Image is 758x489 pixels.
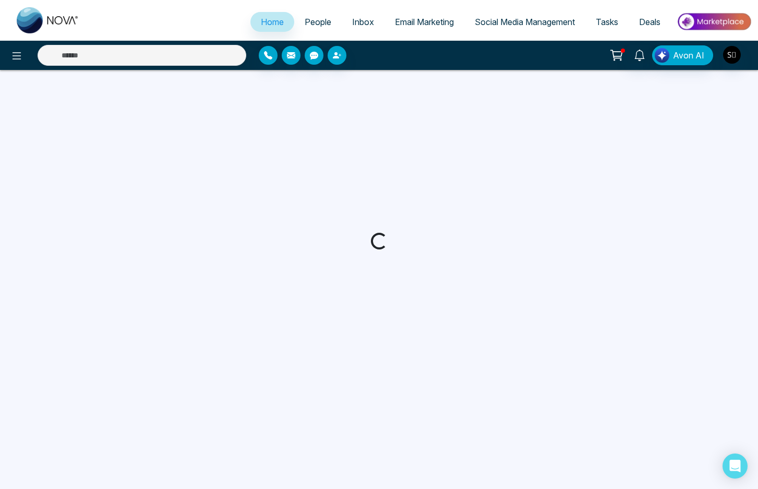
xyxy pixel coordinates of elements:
span: Inbox [352,17,374,27]
a: Email Marketing [384,12,464,32]
img: Lead Flow [655,48,669,63]
span: People [305,17,331,27]
span: Avon AI [673,49,704,62]
a: Inbox [342,12,384,32]
a: Deals [629,12,671,32]
a: People [294,12,342,32]
img: Market-place.gif [676,10,752,33]
span: Tasks [596,17,618,27]
div: Open Intercom Messenger [723,454,748,479]
a: Tasks [585,12,629,32]
span: Social Media Management [475,17,575,27]
img: Nova CRM Logo [17,7,79,33]
span: Home [261,17,284,27]
a: Home [250,12,294,32]
span: Email Marketing [395,17,454,27]
button: Avon AI [652,45,713,65]
img: User Avatar [723,46,741,64]
span: Deals [639,17,660,27]
a: Social Media Management [464,12,585,32]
